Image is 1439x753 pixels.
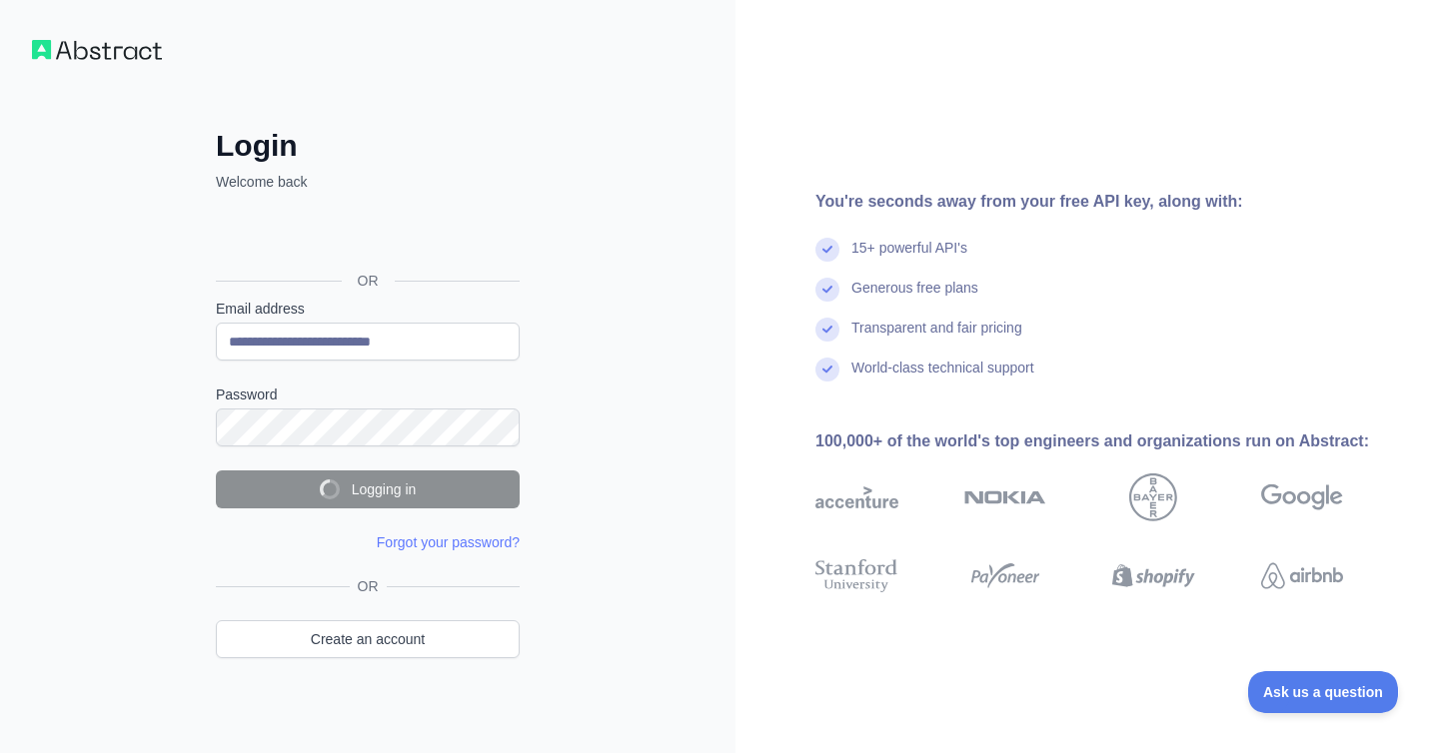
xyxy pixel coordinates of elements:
[1261,473,1344,521] img: google
[815,190,1407,214] div: You're seconds away from your free API key, along with:
[32,40,162,60] img: Workflow
[851,238,967,278] div: 15+ powerful API's
[1248,671,1399,713] iframe: Toggle Customer Support
[851,278,978,318] div: Generous free plans
[216,470,520,508] button: Logging in
[216,299,520,319] label: Email address
[216,128,520,164] h2: Login
[206,214,526,258] iframe: Sign in with Google Button
[815,473,898,521] img: accenture
[964,473,1047,521] img: nokia
[815,238,839,262] img: check mark
[342,271,395,291] span: OR
[216,172,520,192] p: Welcome back
[1261,555,1344,596] img: airbnb
[216,384,520,404] label: Password
[216,620,520,658] a: Create an account
[815,555,898,596] img: stanford university
[851,358,1034,397] div: World-class technical support
[964,555,1047,596] img: payoneer
[851,318,1022,358] div: Transparent and fair pricing
[1112,555,1195,596] img: shopify
[377,534,520,550] a: Forgot your password?
[815,278,839,302] img: check mark
[815,318,839,342] img: check mark
[350,576,387,596] span: OR
[815,429,1407,453] div: 100,000+ of the world's top engineers and organizations run on Abstract:
[1129,473,1177,521] img: bayer
[815,358,839,381] img: check mark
